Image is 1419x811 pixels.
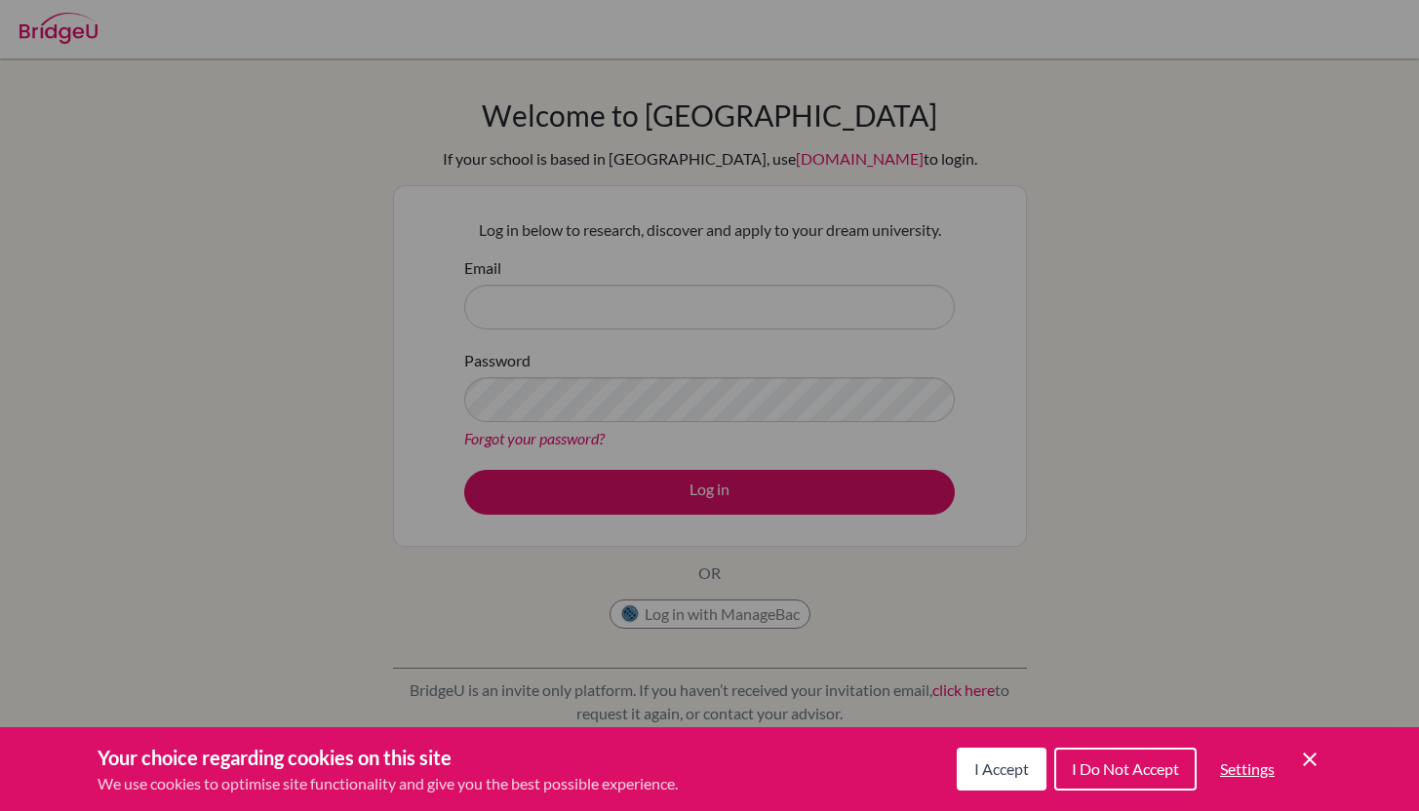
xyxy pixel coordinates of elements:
p: We use cookies to optimise site functionality and give you the best possible experience. [98,772,678,795]
h3: Your choice regarding cookies on this site [98,743,678,772]
button: I Accept [957,748,1046,791]
span: I Accept [974,759,1029,778]
span: I Do Not Accept [1072,759,1179,778]
button: Settings [1204,750,1290,789]
span: Settings [1220,759,1275,778]
button: I Do Not Accept [1054,748,1197,791]
button: Save and close [1298,748,1321,771]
